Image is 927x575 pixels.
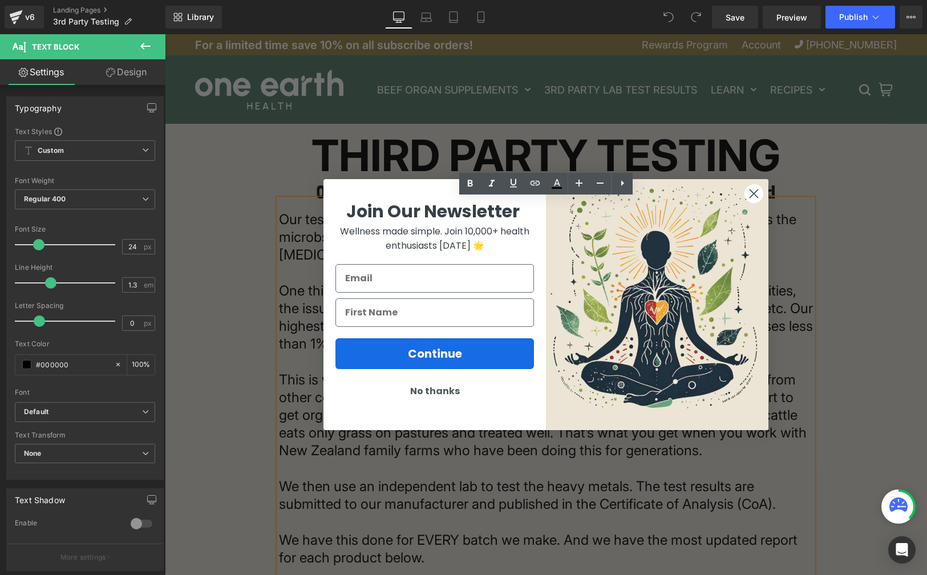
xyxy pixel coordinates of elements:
[171,346,369,368] button: No thanks
[381,145,604,396] img: f6393928-9468-4446-a355-5e1ebb71b937.jpeg
[175,191,365,218] span: Wellness made simple. Join 10,000+ health enthusiasts [DATE] 🌟
[144,243,153,250] span: px
[15,489,65,505] div: Text Shadow
[53,17,119,26] span: 3rd Party Testing
[467,6,495,29] a: Mobile
[900,6,922,29] button: More
[144,319,153,327] span: px
[127,355,155,375] div: %
[53,6,165,15] a: Landing Pages
[15,177,155,185] div: Font Weight
[579,149,599,169] button: Close dialog
[171,264,369,293] input: First Name
[171,230,369,258] input: Email
[657,6,680,29] button: Undo
[15,302,155,310] div: Letter Spacing
[15,225,155,233] div: Font Size
[181,165,355,189] span: Join Our Newsletter
[187,12,214,22] span: Library
[412,6,440,29] a: Laptop
[144,281,153,289] span: em
[165,6,222,29] a: New Library
[15,340,155,348] div: Text Color
[839,13,868,22] span: Publish
[825,6,895,29] button: Publish
[38,146,64,156] b: Custom
[36,358,109,371] input: Color
[776,11,807,23] span: Preview
[32,42,79,51] span: Text Block
[440,6,467,29] a: Tablet
[85,59,168,85] a: Design
[24,195,66,203] b: Regular 400
[23,10,37,25] div: v6
[15,388,155,396] div: Font
[5,6,44,29] a: v6
[15,97,62,113] div: Typography
[7,544,163,570] button: More settings
[15,431,155,439] div: Text Transform
[171,304,369,335] button: Continue
[763,6,821,29] a: Preview
[24,449,42,457] b: None
[15,264,155,272] div: Line Height
[385,6,412,29] a: Desktop
[685,6,707,29] button: Redo
[15,127,155,136] div: Text Styles
[24,407,48,417] i: Default
[726,11,744,23] span: Save
[888,536,916,564] div: Open Intercom Messenger
[60,552,106,562] p: More settings
[15,519,119,531] div: Enable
